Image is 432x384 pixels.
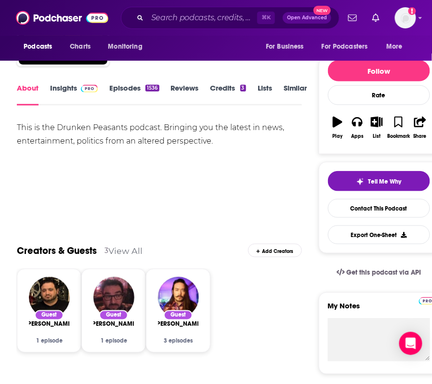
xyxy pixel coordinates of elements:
[328,60,430,81] button: Follow
[70,40,91,53] span: Charts
[387,40,403,53] span: More
[328,225,430,244] button: Export One-Sheet
[408,7,416,15] svg: Add a profile image
[322,40,368,53] span: For Podcasters
[121,7,340,29] div: Search podcasts, credits, & more...
[368,178,401,185] span: Tell Me Why
[90,320,138,328] span: [PERSON_NAME]
[109,83,159,106] a: Episodes1536
[108,246,143,256] a: View All
[93,277,134,318] img: Asterios Kokkinos
[373,133,381,139] div: List
[81,85,98,93] img: Podchaser Pro
[328,199,430,218] a: Contact This Podcast
[348,110,367,145] button: Apps
[367,110,387,145] button: List
[368,10,383,26] a: Show notifications dropdown
[145,85,159,92] div: 1536
[158,277,199,318] img: Justin Whang
[257,12,275,24] span: ⌘ K
[17,245,97,257] a: Creators & Guests
[108,40,142,53] span: Monitoring
[90,320,138,328] a: Asterios Kokkinos
[17,121,302,148] div: This is the Drunken Peasants podcast. Bringing you the latest in news, entertainment, politics fr...
[25,320,73,328] span: [PERSON_NAME]
[17,38,65,56] button: open menu
[158,338,198,344] div: 3 episodes
[29,277,70,318] img: Antonio Piluso
[347,269,421,277] span: Get this podcast via API
[356,178,364,185] img: tell me why sparkle
[344,10,361,26] a: Show notifications dropdown
[101,38,155,56] button: open menu
[328,85,430,105] div: Rate
[171,83,199,106] a: Reviews
[414,133,427,139] div: Share
[17,83,39,106] a: About
[410,110,430,145] button: Share
[380,38,415,56] button: open menu
[147,10,257,26] input: Search podcasts, credits, & more...
[314,6,331,15] span: New
[50,83,98,106] a: InsightsPodchaser Pro
[387,110,410,145] button: Bookmark
[315,38,382,56] button: open menu
[333,133,343,139] div: Play
[284,83,307,106] a: Similar
[266,40,304,53] span: For Business
[240,85,246,92] div: 3
[283,12,331,24] button: Open AdvancedNew
[29,338,69,344] div: 1 episode
[154,320,202,328] span: [PERSON_NAME]
[395,7,416,28] img: User Profile
[25,320,73,328] a: Antonio Piluso
[16,9,108,27] img: Podchaser - Follow, Share and Rate Podcasts
[328,110,348,145] button: Play
[105,246,108,255] div: 3
[99,310,128,320] div: Guest
[387,133,410,139] div: Bookmark
[399,332,422,355] div: Open Intercom Messenger
[164,310,193,320] div: Guest
[328,302,430,318] label: My Notes
[248,244,302,257] div: Add Creators
[154,320,202,328] a: Justin Whang
[258,83,272,106] a: Lists
[287,15,327,20] span: Open Advanced
[64,38,96,56] a: Charts
[259,38,316,56] button: open menu
[395,7,416,28] button: Show profile menu
[329,261,429,285] a: Get this podcast via API
[210,83,246,106] a: Credits3
[35,310,64,320] div: Guest
[351,133,364,139] div: Apps
[395,7,416,28] span: Logged in as sashagoldin
[328,171,430,191] button: tell me why sparkleTell Me Why
[93,338,134,344] div: 1 episode
[24,40,52,53] span: Podcasts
